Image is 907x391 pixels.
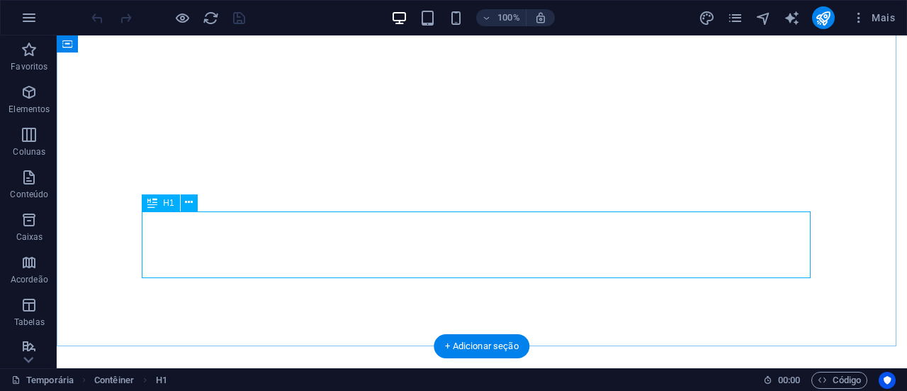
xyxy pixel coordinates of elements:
[755,10,772,26] i: Navegador
[94,372,167,389] nav: breadcrumb
[13,146,45,158] p: Colunas
[846,6,901,29] button: Mais
[11,61,47,72] p: Favoritos
[9,104,50,115] p: Elementos
[811,372,867,389] button: Código
[11,372,74,389] a: Clique para cancelar a seleção. Clique duas vezes para abrir as Páginas
[788,375,790,385] span: :
[497,9,520,26] h6: 100%
[778,372,800,389] span: 00 00
[10,189,48,200] p: Conteúdo
[14,316,45,328] p: Tabelas
[434,334,529,358] div: + Adicionar seção
[203,10,219,26] i: Recarregar página
[784,9,801,26] button: text_generator
[534,11,547,24] i: Ao redimensionar, ajusta automaticamente o nível de zoom para caber no dispositivo escolhido.
[94,372,134,389] span: Clique para selecionar. Clique duas vezes para editar
[699,10,715,26] i: Design (Ctrl+Alt+Y)
[784,10,800,26] i: AI Writer
[818,372,861,389] span: Código
[476,9,526,26] button: 100%
[852,11,895,25] span: Mais
[16,231,43,243] p: Caixas
[812,6,835,29] button: publish
[815,10,831,26] i: Publicar
[163,199,174,207] span: H1
[699,9,716,26] button: design
[727,9,744,26] button: pages
[879,372,896,389] button: Usercentrics
[174,9,191,26] button: Clique aqui para sair do modo de visualização e continuar editando
[156,372,167,389] span: Clique para selecionar. Clique duas vezes para editar
[202,9,219,26] button: reload
[727,10,743,26] i: Páginas (Ctrl+Alt+S)
[11,274,48,285] p: Acordeão
[763,372,801,389] h6: Tempo de sessão
[755,9,772,26] button: navigator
